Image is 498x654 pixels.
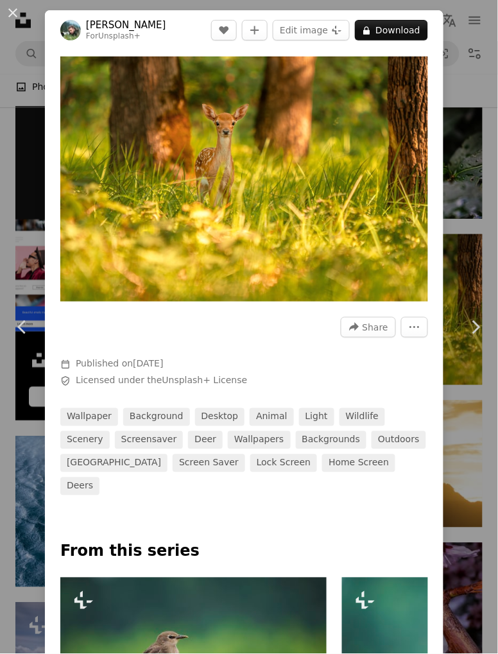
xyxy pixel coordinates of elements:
a: wildlife [339,408,386,426]
a: deer [188,431,223,449]
a: Next [453,266,498,389]
button: Download [355,20,428,40]
a: deers [60,478,99,495]
button: More Actions [401,317,428,338]
a: backgrounds [296,431,367,449]
a: [GEOGRAPHIC_DATA] [60,454,167,472]
a: lock screen [250,454,318,472]
span: Licensed under the [76,375,247,388]
a: scenery [60,431,110,449]
a: Unsplash+ [98,31,141,40]
a: [PERSON_NAME] [86,19,166,31]
p: From this series [60,542,428,562]
a: wallpapers [228,431,290,449]
a: screen saver [173,454,245,472]
a: screensaver [115,431,184,449]
button: Share this image [341,317,396,338]
span: Published on [76,359,164,369]
span: Share [363,318,388,337]
button: Add to Collection [242,20,268,40]
a: home screen [322,454,395,472]
button: Edit image [273,20,350,40]
img: a small deer standing in the middle of a forest [60,56,428,302]
a: animal [250,408,293,426]
a: outdoors [372,431,425,449]
img: Go to Daniel Mirlea's profile [60,20,81,40]
button: Like [211,20,237,40]
div: For [86,31,166,42]
time: February 9, 2023 at 12:25:43 PM GMT+5:30 [133,359,163,369]
a: Unsplash+ License [162,375,248,386]
button: Zoom in on this image [60,56,428,302]
a: desktop [195,408,245,426]
a: wallpaper [60,408,118,426]
a: background [123,408,190,426]
a: light [299,408,334,426]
